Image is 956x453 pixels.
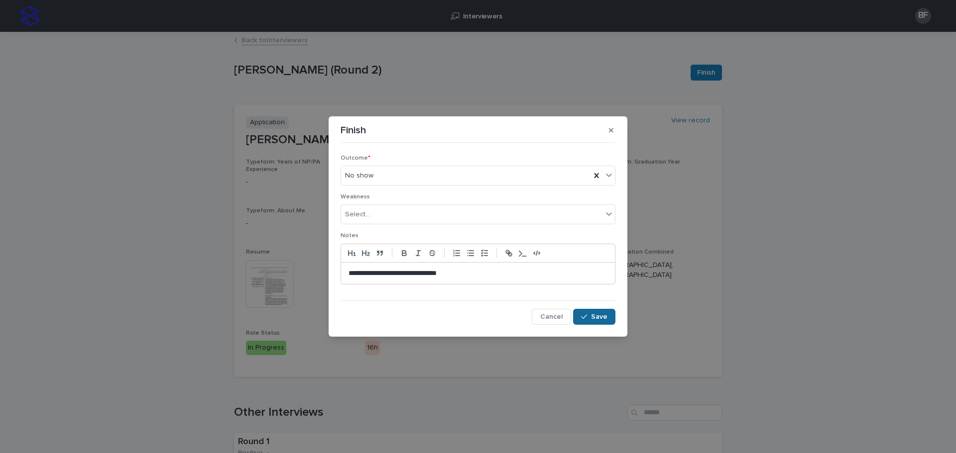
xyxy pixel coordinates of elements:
[341,233,358,239] span: Notes
[341,155,370,161] span: Outcome
[345,171,373,181] span: No show
[341,194,370,200] span: Weakness
[341,124,366,136] p: Finish
[591,313,607,320] span: Save
[345,209,370,220] div: Select...
[573,309,615,325] button: Save
[532,309,571,325] button: Cancel
[540,313,563,320] span: Cancel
